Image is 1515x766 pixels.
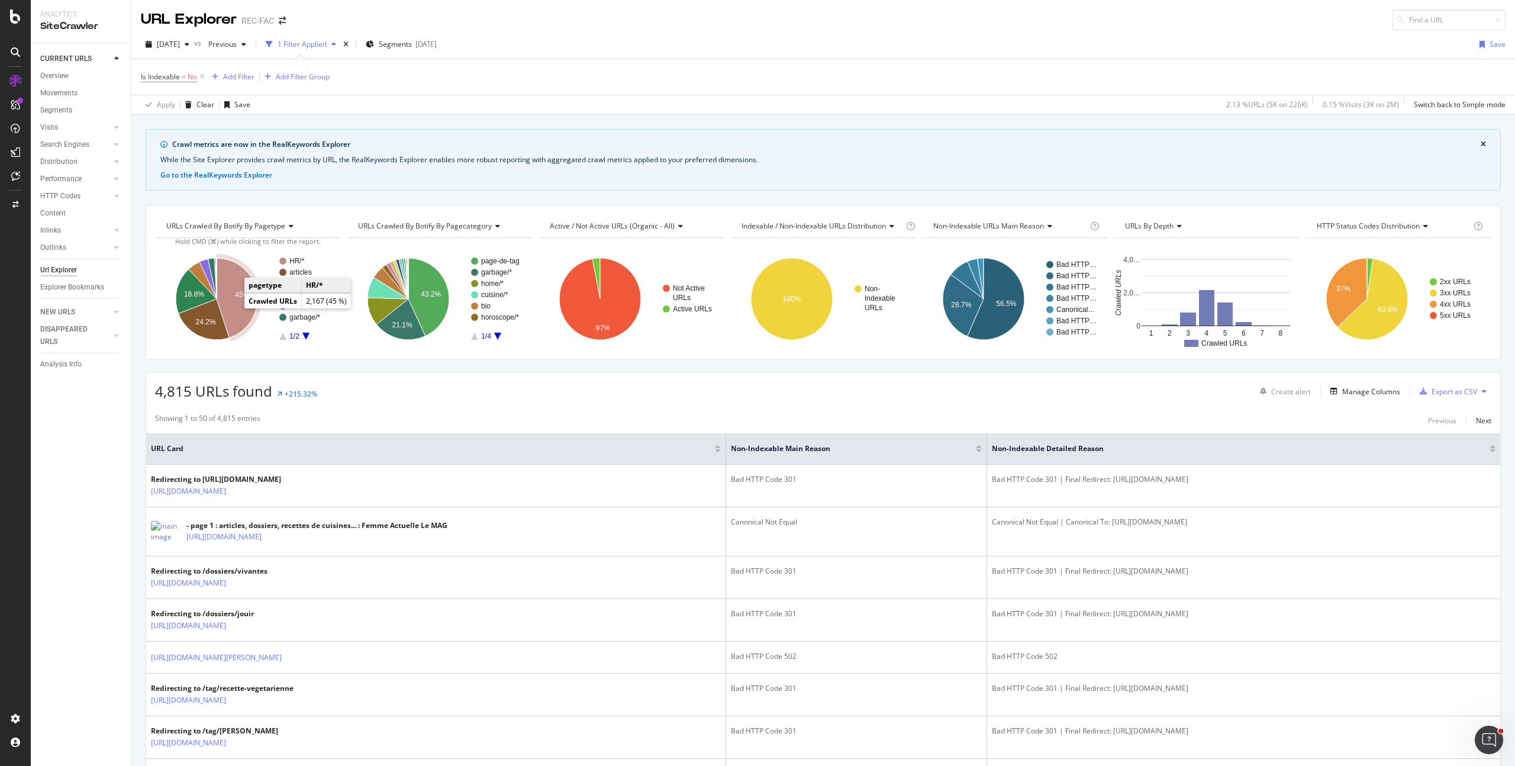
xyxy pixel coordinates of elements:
button: Add Filter [207,70,254,84]
button: Go to the RealKeywords Explorer [160,170,272,181]
a: [URL][DOMAIN_NAME] [151,485,226,497]
text: 7 [1260,329,1264,337]
text: 0 [1136,322,1140,330]
text: 45% [236,291,250,299]
div: Bad HTTP Code 301 | Final Redirect: [URL][DOMAIN_NAME] [992,566,1495,577]
button: Clear [180,95,214,114]
div: Redirecting to /tag/[PERSON_NAME] [151,726,278,736]
text: 24.2% [196,318,216,326]
span: Segments [379,39,412,49]
text: 2 [1168,329,1172,337]
text: Bad HTTP… [1056,294,1097,302]
button: Next [1476,413,1491,427]
text: 100% [782,295,801,303]
div: Bad HTTP Code 301 [731,609,982,619]
div: REC-FAC [241,15,274,27]
div: CURRENT URLS [40,53,92,65]
div: Outlinks [40,242,66,254]
div: Next [1476,416,1491,426]
text: Active URLs [673,305,712,313]
div: Bad HTTP Code 301 | Final Redirect: [URL][DOMAIN_NAME] [992,609,1495,619]
h4: Non-Indexable URLs Main Reason [931,217,1088,236]
div: Crawl metrics are now in the RealKeywords Explorer [172,139,1481,150]
div: While the Site Explorer provides crawl metrics by URL, the RealKeywords Explorer enables more rob... [160,155,1486,165]
svg: A chart. [922,247,1108,350]
text: 21.1% [392,321,412,329]
span: URLs by Depth [1125,221,1174,231]
svg: A chart. [539,247,724,350]
h4: Active / Not Active URLs [547,217,714,236]
td: pagetype [244,278,302,293]
text: Crawled URLs [1114,270,1123,316]
button: Switch back to Simple mode [1409,95,1506,114]
a: DISAPPEARED URLS [40,323,111,348]
a: Distribution [40,156,111,168]
text: URLs [865,304,882,312]
text: 6 [1242,329,1246,337]
text: 43.2% [421,290,441,298]
text: Bad HTTP… [1056,283,1097,291]
text: Bad HTTP… [1056,328,1097,336]
div: NEW URLS [40,306,75,318]
iframe: Intercom live chat [1475,726,1503,754]
text: articles [289,268,312,276]
div: A chart. [347,247,533,350]
div: +215.32% [285,389,317,399]
img: main image [151,521,180,542]
div: Analytics [40,9,121,20]
a: [URL][DOMAIN_NAME] [151,737,226,749]
div: DISAPPEARED URLS [40,323,100,348]
div: Bad HTTP Code 301 | Final Redirect: [URL][DOMAIN_NAME] [992,474,1495,485]
text: 1/4 [481,332,491,340]
text: Bad HTTP… [1056,260,1097,269]
span: Non-Indexable Detailed Reason [992,443,1472,454]
text: 3 [1186,329,1190,337]
text: Indexable [865,294,895,302]
div: Redirecting to [URL][DOMAIN_NAME] [151,474,281,485]
div: Apply [157,99,175,110]
div: Save [1490,39,1506,49]
a: HTTP Codes [40,190,111,202]
span: HTTP Status Codes Distribution [1317,221,1420,231]
div: Overview [40,70,69,82]
div: Bad HTTP Code 301 | Final Redirect: [URL][DOMAIN_NAME] [992,683,1495,694]
text: Bad HTTP… [1056,272,1097,280]
div: Save [234,99,250,110]
div: HTTP Codes [40,190,80,202]
span: URL Card [151,443,712,454]
text: 8 [1278,329,1282,337]
button: 1 Filter Applied [261,35,341,54]
div: Canonical Not Equal | Canonical To: [URL][DOMAIN_NAME] [992,517,1495,527]
div: - page 1 : articles, dossiers, recettes de cuisines... : Femme Actuelle Le MAG [186,520,447,531]
svg: A chart. [155,247,341,350]
text: 5xx URLs [1440,311,1471,320]
div: Add Filter Group [276,72,330,82]
h4: URLs Crawled By Botify By pagetype [164,217,330,236]
div: Content [40,207,66,220]
text: garbage/* [289,313,320,321]
text: 4xx URLs [1440,300,1471,308]
div: Bad HTTP Code 301 [731,683,982,694]
span: vs [194,38,204,48]
text: recettes [289,302,315,310]
a: CURRENT URLS [40,53,111,65]
div: Bad HTTP Code 301 [731,474,982,485]
button: Save [1475,35,1506,54]
div: Redirecting to /tag/recette-vegetarienne [151,683,294,694]
td: Crawled URLs [244,294,302,309]
h4: Indexable / Non-Indexable URLs Distribution [739,217,904,236]
text: 4,0… [1123,256,1140,264]
a: NEW URLS [40,306,111,318]
a: Url Explorer [40,264,123,276]
div: Manage Columns [1342,387,1400,397]
text: Bad HTTP… [1056,317,1097,325]
div: Movements [40,87,78,99]
text: 18.8% [184,290,204,298]
text: Canonical… [1056,305,1095,314]
a: [URL][DOMAIN_NAME] [186,531,262,543]
text: 97% [596,324,610,332]
span: Hold CMD (⌘) while clicking to filter the report. [175,237,321,246]
div: Previous [1428,416,1456,426]
a: Inlinks [40,224,111,237]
